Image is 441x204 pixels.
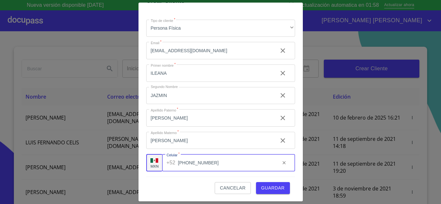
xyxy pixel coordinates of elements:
p: +52 [167,159,176,167]
button: clear input [275,88,291,103]
button: clear input [278,156,291,169]
button: Cancelar [215,182,251,194]
span: Cancelar [220,184,245,192]
button: clear input [275,43,291,58]
button: clear input [275,133,291,148]
div: Persona Física [146,20,295,37]
img: R93DlvwvvjP9fbrDwZeCRYBHk45OWMq+AAOlFVsxT89f82nwPLnD58IP7+ANJEaWYhP0Tx8kkA0WlQMPQsAAgwAOmBj20AXj6... [150,158,158,163]
button: clear input [275,110,291,126]
button: clear input [275,65,291,81]
button: Guardar [256,182,290,194]
p: MXN [150,164,159,169]
span: Guardar [261,184,285,192]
